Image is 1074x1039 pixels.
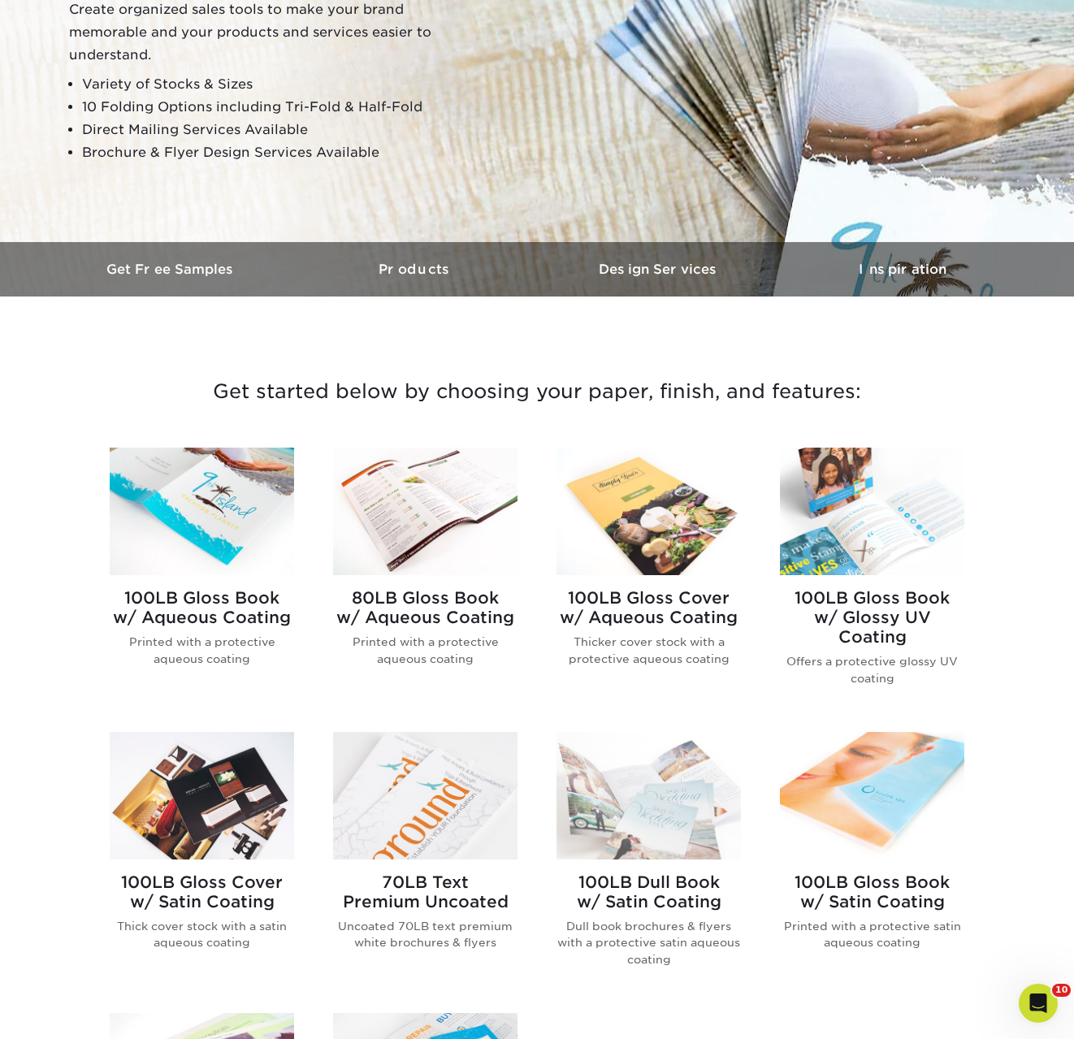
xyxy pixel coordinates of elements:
[556,732,741,994] a: 100LB Dull Book<br/>w/ Satin Coating Brochures & Flyers 100LB Dull Bookw/ Satin Coating Dull book...
[556,918,741,968] p: Dull book brochures & flyers with a protective satin aqueous coating
[333,732,518,859] img: 70LB Text<br/>Premium Uncoated Brochures & Flyers
[780,918,964,951] p: Printed with a protective satin aqueous coating
[780,448,964,712] a: 100LB Gloss Book<br/>w/ Glossy UV Coating Brochures & Flyers 100LB Gloss Bookw/ Glossy UV Coating...
[50,242,293,297] a: Get Free Samples
[556,448,741,575] img: 100LB Gloss Cover<br/>w/ Aqueous Coating Brochures & Flyers
[82,119,475,141] li: Direct Mailing Services Available
[780,732,964,994] a: 100LB Gloss Book<br/>w/ Satin Coating Brochures & Flyers 100LB Gloss Bookw/ Satin Coating Printed...
[780,872,964,911] h2: 100LB Gloss Book w/ Satin Coating
[537,242,781,297] a: Design Services
[780,653,964,686] p: Offers a protective glossy UV coating
[110,448,294,712] a: 100LB Gloss Book<br/>w/ Aqueous Coating Brochures & Flyers 100LB Gloss Bookw/ Aqueous Coating Pri...
[110,448,294,575] img: 100LB Gloss Book<br/>w/ Aqueous Coating Brochures & Flyers
[1019,984,1058,1023] iframe: Intercom live chat
[333,732,518,994] a: 70LB Text<br/>Premium Uncoated Brochures & Flyers 70LB TextPremium Uncoated Uncoated 70LB text pr...
[82,141,475,164] li: Brochure & Flyer Design Services Available
[293,262,537,277] h3: Products
[4,989,138,1033] iframe: Google Customer Reviews
[556,634,741,667] p: Thicker cover stock with a protective aqueous coating
[780,588,964,647] h2: 100LB Gloss Book w/ Glossy UV Coating
[781,262,1024,277] h3: Inspiration
[110,918,294,951] p: Thick cover stock with a satin aqueous coating
[556,732,741,859] img: 100LB Dull Book<br/>w/ Satin Coating Brochures & Flyers
[110,732,294,994] a: 100LB Gloss Cover<br/>w/ Satin Coating Brochures & Flyers 100LB Gloss Coverw/ Satin Coating Thick...
[556,872,741,911] h2: 100LB Dull Book w/ Satin Coating
[333,588,518,627] h2: 80LB Gloss Book w/ Aqueous Coating
[50,262,293,277] h3: Get Free Samples
[110,588,294,627] h2: 100LB Gloss Book w/ Aqueous Coating
[333,872,518,911] h2: 70LB Text Premium Uncoated
[780,732,964,859] img: 100LB Gloss Book<br/>w/ Satin Coating Brochures & Flyers
[537,262,781,277] h3: Design Services
[1052,984,1071,997] span: 10
[333,634,518,667] p: Printed with a protective aqueous coating
[110,872,294,911] h2: 100LB Gloss Cover w/ Satin Coating
[333,448,518,575] img: 80LB Gloss Book<br/>w/ Aqueous Coating Brochures & Flyers
[556,448,741,712] a: 100LB Gloss Cover<br/>w/ Aqueous Coating Brochures & Flyers 100LB Gloss Coverw/ Aqueous Coating T...
[82,96,475,119] li: 10 Folding Options including Tri-Fold & Half-Fold
[781,242,1024,297] a: Inspiration
[333,918,518,951] p: Uncoated 70LB text premium white brochures & flyers
[82,73,475,96] li: Variety of Stocks & Sizes
[293,242,537,297] a: Products
[556,588,741,627] h2: 100LB Gloss Cover w/ Aqueous Coating
[62,355,1012,428] h3: Get started below by choosing your paper, finish, and features:
[780,448,964,575] img: 100LB Gloss Book<br/>w/ Glossy UV Coating Brochures & Flyers
[110,634,294,667] p: Printed with a protective aqueous coating
[333,448,518,712] a: 80LB Gloss Book<br/>w/ Aqueous Coating Brochures & Flyers 80LB Gloss Bookw/ Aqueous Coating Print...
[110,732,294,859] img: 100LB Gloss Cover<br/>w/ Satin Coating Brochures & Flyers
